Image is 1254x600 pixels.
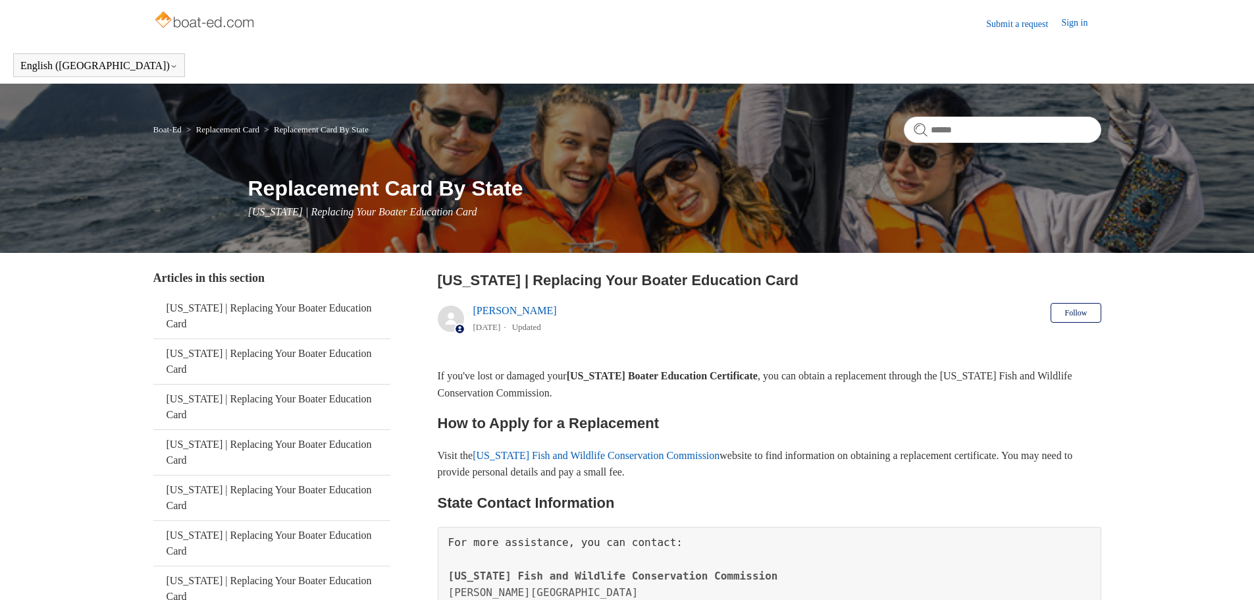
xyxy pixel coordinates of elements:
li: Replacement Card By State [261,124,369,134]
a: [US_STATE] | Replacing Your Boater Education Card [153,339,390,384]
button: Follow Article [1051,303,1101,323]
p: If you've lost or damaged your , you can obtain a replacement through the [US_STATE] Fish and Wil... [438,368,1101,401]
a: [US_STATE] | Replacing Your Boater Education Card [153,294,390,339]
input: Search [904,117,1101,143]
li: Boat-Ed [153,124,184,134]
li: Replacement Card [184,124,261,134]
a: Replacement Card [196,124,259,134]
li: Updated [512,322,541,332]
h2: How to Apply for a Replacement [438,412,1101,435]
div: Live chat [1210,556,1244,590]
a: [PERSON_NAME] [473,305,557,316]
a: [US_STATE] Fish and Wildlife Conservation Commission [473,450,719,461]
a: Boat-Ed [153,124,182,134]
time: 05/23/2024, 10:55 [473,322,501,332]
span: [PERSON_NAME][GEOGRAPHIC_DATA] [448,586,639,599]
a: Sign in [1061,16,1101,32]
h1: Replacement Card By State [248,173,1101,204]
a: [US_STATE] | Replacing Your Boater Education Card [153,521,390,566]
a: [US_STATE] | Replacing Your Boater Education Card [153,476,390,520]
img: Boat-Ed Help Center home page [153,8,258,34]
span: Articles in this section [153,271,265,285]
button: English ([GEOGRAPHIC_DATA]) [20,60,178,72]
p: Visit the website to find information on obtaining a replacement certificate. You may need to pro... [438,447,1101,481]
a: [US_STATE] | Replacing Your Boater Education Card [153,430,390,475]
h2: State Contact Information [438,491,1101,514]
a: Replacement Card By State [274,124,369,134]
strong: [US_STATE] Boater Education Certificate [567,370,758,381]
span: [US_STATE] Fish and Wildlife Conservation Commission [448,570,778,582]
h2: Florida | Replacing Your Boater Education Card [438,269,1101,291]
a: Submit a request [986,17,1061,31]
a: [US_STATE] | Replacing Your Boater Education Card [153,385,390,429]
span: [US_STATE] | Replacing Your Boater Education Card [248,206,477,217]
